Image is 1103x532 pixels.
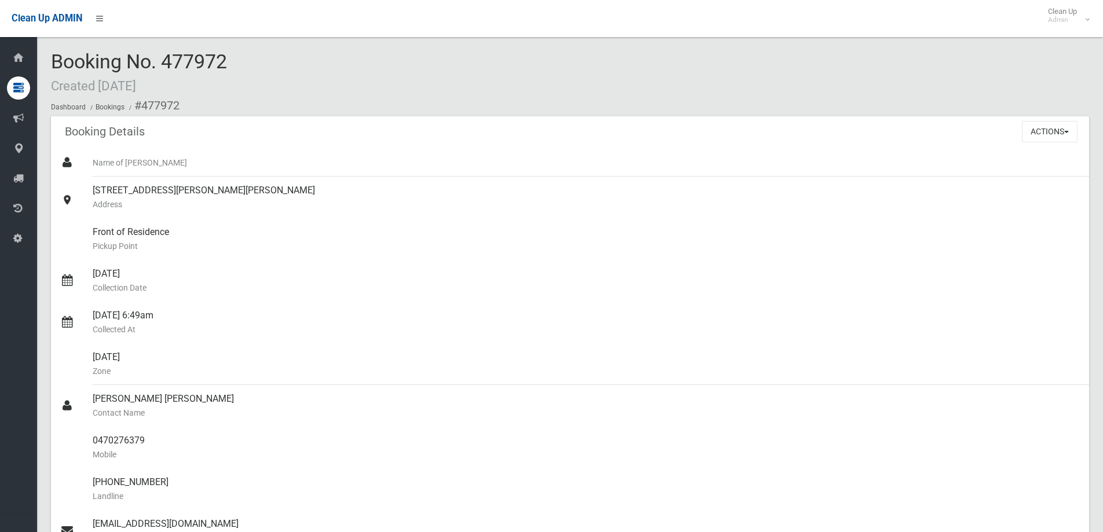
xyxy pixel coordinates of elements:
[93,239,1080,253] small: Pickup Point
[93,343,1080,385] div: [DATE]
[1048,16,1077,24] small: Admin
[51,120,159,143] header: Booking Details
[96,103,124,111] a: Bookings
[12,13,82,24] span: Clean Up ADMIN
[93,489,1080,503] small: Landline
[93,322,1080,336] small: Collected At
[93,385,1080,427] div: [PERSON_NAME] [PERSON_NAME]
[93,364,1080,378] small: Zone
[93,468,1080,510] div: [PHONE_NUMBER]
[126,95,179,116] li: #477972
[1022,121,1078,142] button: Actions
[1042,7,1089,24] span: Clean Up
[93,427,1080,468] div: 0470276379
[93,447,1080,461] small: Mobile
[51,50,227,95] span: Booking No. 477972
[93,218,1080,260] div: Front of Residence
[93,281,1080,295] small: Collection Date
[93,156,1080,170] small: Name of [PERSON_NAME]
[93,302,1080,343] div: [DATE] 6:49am
[51,78,136,93] small: Created [DATE]
[51,103,86,111] a: Dashboard
[93,260,1080,302] div: [DATE]
[93,177,1080,218] div: [STREET_ADDRESS][PERSON_NAME][PERSON_NAME]
[93,406,1080,420] small: Contact Name
[93,197,1080,211] small: Address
